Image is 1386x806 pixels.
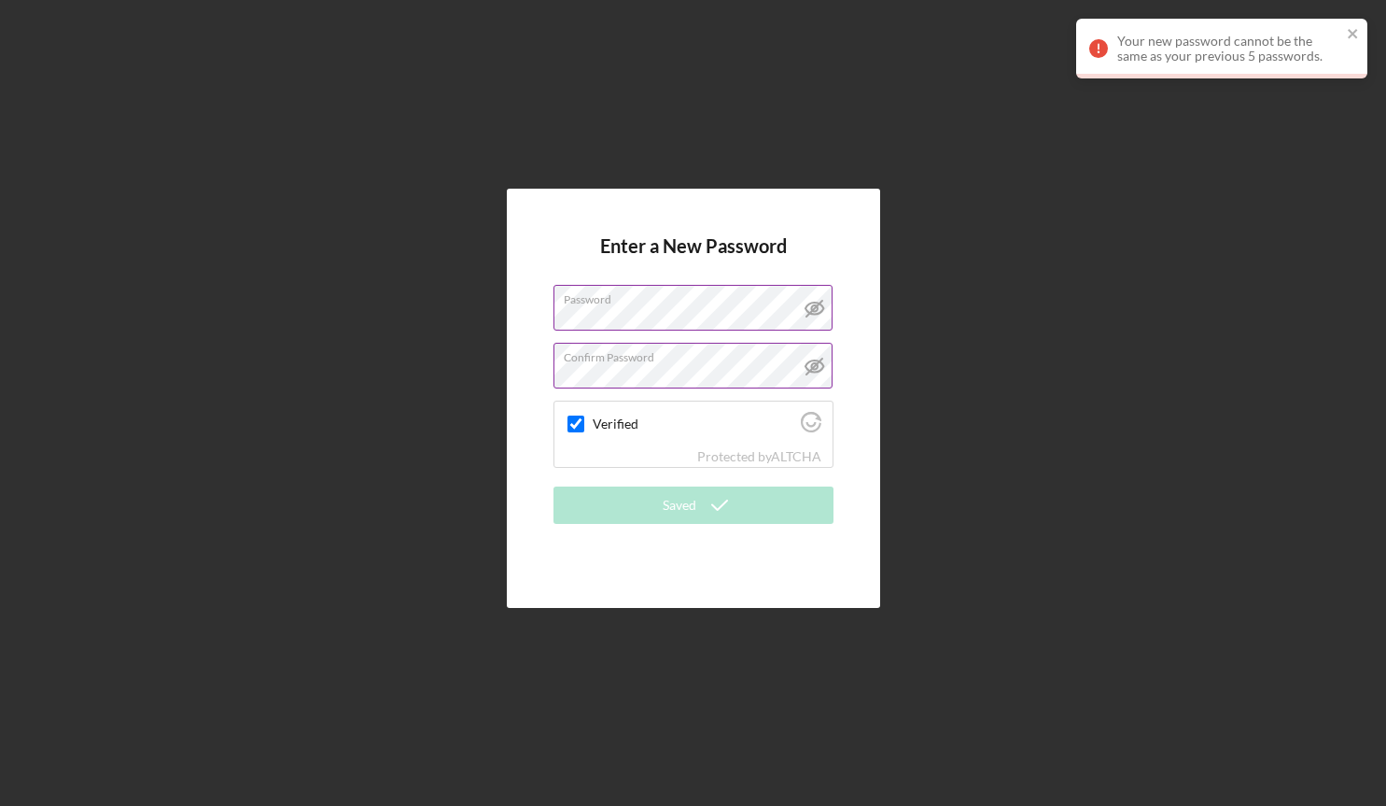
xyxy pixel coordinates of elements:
div: Protected by [697,449,821,464]
a: Visit Altcha.org [771,448,821,464]
label: Confirm Password [564,344,833,364]
div: Your new password cannot be the same as your previous 5 passwords. [1117,34,1341,64]
div: Saved [663,487,696,524]
label: Password [564,286,833,306]
a: Visit Altcha.org [801,419,821,435]
button: Saved [553,487,833,524]
button: close [1347,26,1360,44]
label: Verified [593,417,795,431]
h4: Enter a New Password [600,235,787,285]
